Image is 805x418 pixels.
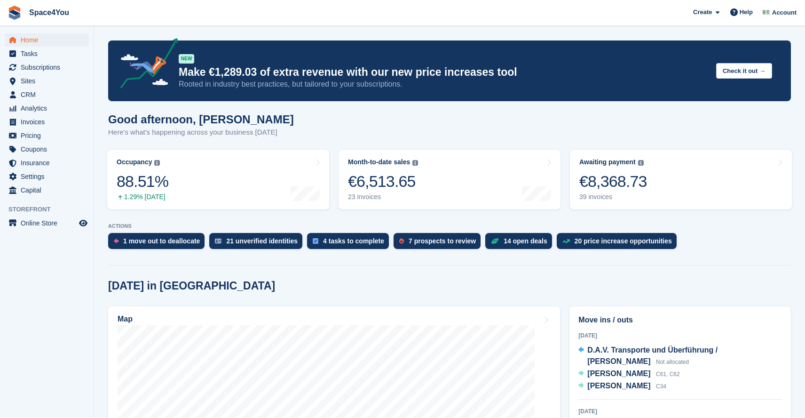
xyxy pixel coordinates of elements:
p: Rooted in industry best practices, but tailored to your subscriptions. [179,79,709,89]
span: Storefront [8,205,94,214]
a: menu [5,217,89,230]
a: menu [5,88,89,101]
a: Awaiting payment €8,368.73 39 invoices [570,150,792,209]
img: price_increase_opportunities-93ffe204e8149a01c8c9dc8f82e8f89637d9d84a8eef4429ea346261dce0b2c0.svg [562,239,570,243]
img: verify_identity-adf6edd0f0f0b5bbfe63781bf79b02c33cf7c696d77639b501bdc392416b5a36.svg [215,238,221,244]
a: 20 price increase opportunities [557,233,681,254]
span: Coupons [21,143,77,156]
a: Space4You [25,5,73,20]
div: 7 prospects to review [409,237,476,245]
div: 1 move out to deallocate [123,237,200,245]
a: menu [5,74,89,88]
div: 23 invoices [348,193,418,201]
img: price-adjustments-announcement-icon-8257ccfd72463d97f412b2fc003d46551f7dbcb40ab6d574587a9cd5c0d94... [112,38,178,92]
img: icon-info-grey-7440780725fd019a000dd9b08b2336e03edf1995a4989e88bcd33f0948082b44.svg [412,160,418,166]
p: ACTIONS [108,223,791,229]
a: menu [5,170,89,183]
span: Insurance [21,156,77,169]
span: D.A.V. Transporte und Überführung / [PERSON_NAME] [587,346,718,365]
span: Help [740,8,753,17]
span: Account [772,8,797,17]
a: menu [5,143,89,156]
a: 4 tasks to complete [307,233,394,254]
span: CRM [21,88,77,101]
div: Awaiting payment [579,158,636,166]
div: 4 tasks to complete [323,237,384,245]
a: menu [5,61,89,74]
a: menu [5,33,89,47]
div: [DATE] [578,331,782,340]
a: 21 unverified identities [209,233,307,254]
span: Create [693,8,712,17]
a: [PERSON_NAME] C61, C62 [578,368,679,380]
span: Home [21,33,77,47]
a: 1 move out to deallocate [108,233,209,254]
span: Tasks [21,47,77,60]
button: Check it out → [716,63,772,79]
div: €8,368.73 [579,172,647,191]
a: menu [5,184,89,197]
img: icon-info-grey-7440780725fd019a000dd9b08b2336e03edf1995a4989e88bcd33f0948082b44.svg [638,160,644,166]
img: task-75834270c22a3079a89374b754ae025e5fb1db73e45f91037f5363f120a921f8.svg [313,238,318,244]
a: [PERSON_NAME] C34 [578,380,666,393]
h1: Good afternoon, [PERSON_NAME] [108,113,294,126]
a: Occupancy 88.51% 1.29% [DATE] [107,150,329,209]
span: Analytics [21,102,77,115]
div: 14 open deals [504,237,547,245]
span: C34 [656,383,666,390]
a: 7 prospects to review [394,233,485,254]
span: Invoices [21,115,77,129]
img: Finn-Kristof Kausch [761,8,771,17]
div: 1.29% [DATE] [117,193,168,201]
p: Here's what's happening across your business [DATE] [108,127,294,138]
h2: Move ins / outs [578,314,782,326]
h2: Map [118,315,133,323]
a: Preview store [78,217,89,229]
span: [PERSON_NAME] [587,370,650,378]
span: Online Store [21,217,77,230]
img: icon-info-grey-7440780725fd019a000dd9b08b2336e03edf1995a4989e88bcd33f0948082b44.svg [154,160,160,166]
span: C61, C62 [656,371,680,378]
a: menu [5,115,89,129]
a: menu [5,156,89,169]
a: menu [5,47,89,60]
div: 21 unverified identities [226,237,298,245]
a: D.A.V. Transporte und Überführung / [PERSON_NAME] Not allocated [578,345,782,368]
a: menu [5,102,89,115]
span: [PERSON_NAME] [587,382,650,390]
div: Month-to-date sales [348,158,410,166]
span: Pricing [21,129,77,142]
div: 39 invoices [579,193,647,201]
p: Make €1,289.03 of extra revenue with our new price increases tool [179,65,709,79]
div: 20 price increase opportunities [575,237,672,245]
img: prospect-51fa495bee0391a8d652442698ab0144808aea92771e9ea1ae160a38d050c398.svg [399,238,404,244]
img: stora-icon-8386f47178a22dfd0bd8f6a31ec36ba5ce8667c1dd55bd0f319d3a0aa187defe.svg [8,6,22,20]
div: 88.51% [117,172,168,191]
span: Sites [21,74,77,88]
span: Settings [21,170,77,183]
span: Subscriptions [21,61,77,74]
img: move_outs_to_deallocate_icon-f764333ba52eb49d3ac5e1228854f67142a1ed5810a6f6cc68b1a99e826820c5.svg [114,238,118,244]
a: menu [5,129,89,142]
div: €6,513.65 [348,172,418,191]
div: Occupancy [117,158,152,166]
span: Capital [21,184,77,197]
div: [DATE] [578,407,782,416]
a: Month-to-date sales €6,513.65 23 invoices [339,150,560,209]
span: Not allocated [656,359,689,365]
div: NEW [179,54,194,64]
h2: [DATE] in [GEOGRAPHIC_DATA] [108,280,275,292]
a: 14 open deals [485,233,557,254]
img: deal-1b604bf984904fb50ccaf53a9ad4b4a5d6e5aea283cecdc64d6e3604feb123c2.svg [491,238,499,244]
